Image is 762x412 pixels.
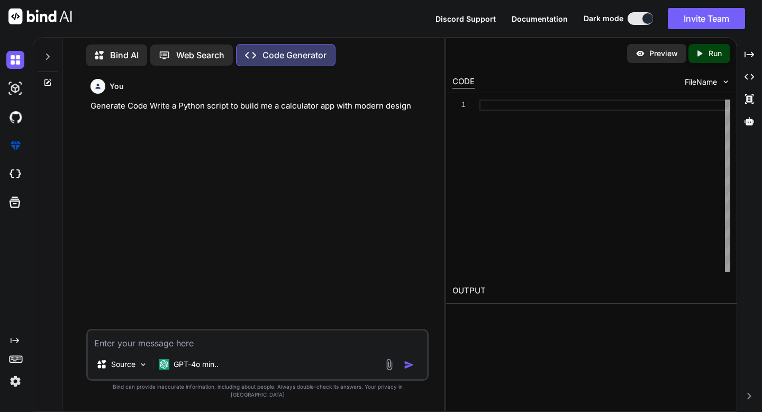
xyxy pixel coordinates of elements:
[685,77,717,87] span: FileName
[262,49,326,61] p: Code Generator
[512,13,568,24] button: Documentation
[6,372,24,390] img: settings
[86,383,428,399] p: Bind can provide inaccurate information, including about people. Always double-check its answers....
[6,108,24,126] img: githubDark
[6,165,24,183] img: cloudideIcon
[159,359,169,370] img: GPT-4o mini
[404,360,414,370] img: icon
[452,76,475,88] div: CODE
[436,14,496,23] span: Discord Support
[636,49,645,58] img: preview
[512,14,568,23] span: Documentation
[8,8,72,24] img: Bind AI
[649,48,678,59] p: Preview
[446,279,737,303] h2: OUTPUT
[721,77,730,86] img: chevron down
[176,49,224,61] p: Web Search
[6,137,24,155] img: premium
[452,100,466,111] div: 1
[709,48,722,59] p: Run
[110,49,139,61] p: Bind AI
[584,13,623,24] span: Dark mode
[110,81,124,92] h6: You
[668,8,745,29] button: Invite Team
[6,79,24,97] img: darkAi-studio
[174,359,219,370] p: GPT-4o min..
[139,360,148,369] img: Pick Models
[90,100,426,112] p: Generate Code Write a Python script to build me a calculator app with modern design
[111,359,135,370] p: Source
[436,13,496,24] button: Discord Support
[383,359,395,371] img: attachment
[6,51,24,69] img: darkChat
